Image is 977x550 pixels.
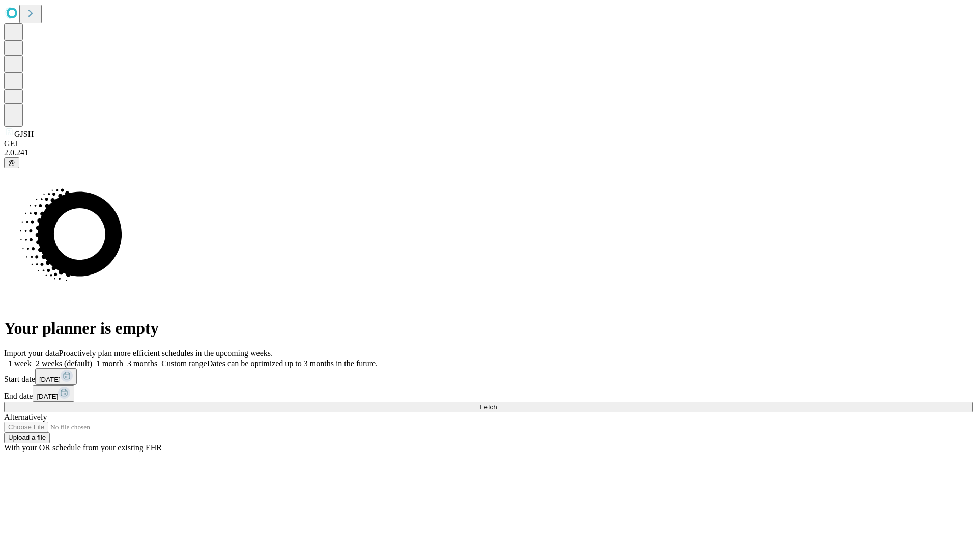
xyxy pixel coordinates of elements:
span: 1 week [8,359,32,368]
button: [DATE] [33,385,74,402]
span: Dates can be optimized up to 3 months in the future. [207,359,378,368]
span: GJSH [14,130,34,139]
span: Proactively plan more efficient schedules in the upcoming weeks. [59,349,273,358]
span: Import your data [4,349,59,358]
span: 3 months [127,359,157,368]
span: 2 weeks (default) [36,359,92,368]
span: Fetch [480,403,497,411]
button: @ [4,157,19,168]
div: 2.0.241 [4,148,973,157]
span: [DATE] [37,393,58,400]
div: Start date [4,368,973,385]
span: Custom range [161,359,207,368]
span: With your OR schedule from your existing EHR [4,443,162,452]
span: @ [8,159,15,167]
span: [DATE] [39,376,61,383]
div: GEI [4,139,973,148]
div: End date [4,385,973,402]
button: [DATE] [35,368,77,385]
h1: Your planner is empty [4,319,973,338]
span: Alternatively [4,413,47,421]
span: 1 month [96,359,123,368]
button: Upload a file [4,432,50,443]
button: Fetch [4,402,973,413]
